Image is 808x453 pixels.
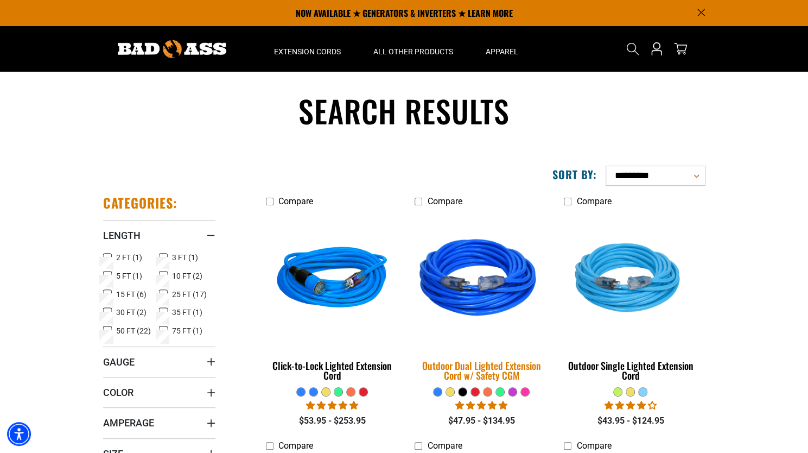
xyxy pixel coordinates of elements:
summary: Gauge [103,347,215,377]
summary: All Other Products [357,26,469,72]
summary: Search [624,40,641,58]
a: Open this option [648,26,665,72]
summary: Length [103,220,215,250]
span: 15 FT (6) [116,291,147,298]
img: Blue [405,210,557,349]
summary: Amperage [103,407,215,438]
span: All Other Products [373,47,453,56]
span: 75 FT (1) [172,327,202,335]
span: Compare [278,196,313,206]
span: 4.81 stars [455,400,507,411]
span: 35 FT (1) [172,309,202,316]
span: 30 FT (2) [116,309,147,316]
h1: Search results [103,91,705,131]
div: $43.95 - $124.95 [564,414,697,427]
summary: Extension Cords [258,26,357,72]
span: 3 FT (1) [172,254,198,261]
div: Outdoor Dual Lighted Extension Cord w/ Safety CGM [415,361,548,380]
span: Gauge [103,356,135,368]
div: Click-to-Lock Lighted Extension Cord [266,361,399,380]
div: $53.95 - $253.95 [266,414,399,427]
span: 50 FT (22) [116,327,151,335]
img: Bad Ass Extension Cords [118,40,226,58]
span: 5 FT (1) [116,272,142,280]
span: Compare [427,196,462,206]
a: Blue Outdoor Dual Lighted Extension Cord w/ Safety CGM [415,212,548,387]
img: blue [264,217,400,342]
div: Outdoor Single Lighted Extension Cord [564,361,697,380]
a: blue Click-to-Lock Lighted Extension Cord [266,212,399,387]
span: Compare [576,441,611,451]
span: 2 FT (1) [116,254,142,261]
span: 4.00 stars [605,400,657,411]
span: 25 FT (17) [172,291,207,298]
span: Apparel [486,47,518,56]
a: cart [672,42,689,55]
div: Accessibility Menu [7,422,31,446]
span: 4.87 stars [306,400,358,411]
summary: Apparel [469,26,535,72]
span: 10 FT (2) [172,272,202,280]
span: Compare [278,441,313,451]
span: Length [103,229,141,242]
img: Blue [562,217,699,342]
span: Compare [427,441,462,451]
span: Compare [576,196,611,206]
h2: Categories: [103,194,178,211]
span: Amperage [103,417,154,429]
span: Extension Cords [274,47,341,56]
summary: Color [103,377,215,407]
label: Sort by: [552,167,597,181]
a: Blue Outdoor Single Lighted Extension Cord [564,212,697,387]
div: $47.95 - $134.95 [415,414,548,427]
span: Color [103,386,133,399]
